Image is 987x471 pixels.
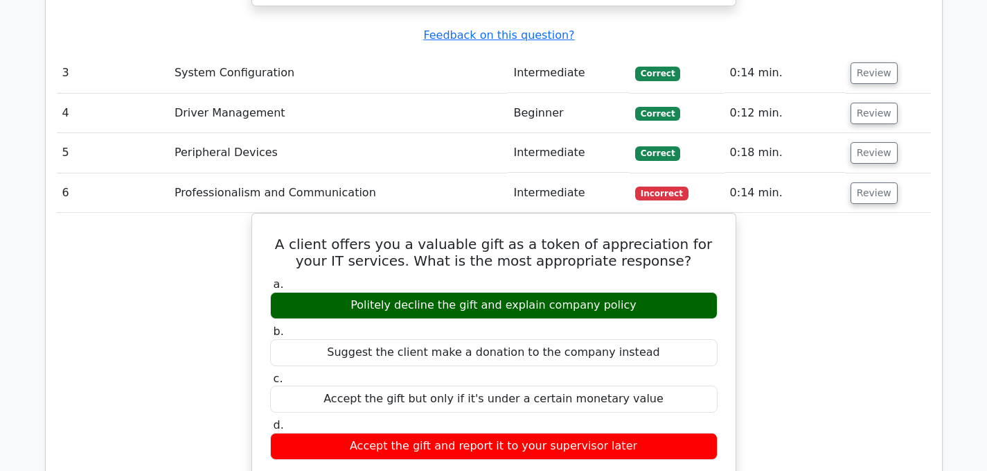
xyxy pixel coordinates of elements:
[423,28,574,42] a: Feedback on this question?
[508,94,630,133] td: Beginner
[635,67,680,80] span: Correct
[274,325,284,338] span: b.
[724,133,845,173] td: 0:18 min.
[270,292,718,319] div: Politely decline the gift and explain company policy
[851,103,898,124] button: Review
[270,433,718,460] div: Accept the gift and report it to your supervisor later
[724,53,845,93] td: 0:14 min.
[635,107,680,121] span: Correct
[851,62,898,84] button: Review
[274,277,284,291] span: a.
[270,386,718,413] div: Accept the gift but only if it's under a certain monetary value
[269,236,719,269] h5: A client offers you a valuable gift as a token of appreciation for your IT services. What is the ...
[635,187,688,200] span: Incorrect
[635,146,680,160] span: Correct
[508,133,630,173] td: Intermediate
[851,182,898,204] button: Review
[724,173,845,213] td: 0:14 min.
[270,339,718,366] div: Suggest the client make a donation to the company instead
[274,372,283,385] span: c.
[57,53,169,93] td: 3
[57,94,169,133] td: 4
[169,133,508,173] td: Peripheral Devices
[169,173,508,213] td: Professionalism and Communication
[724,94,845,133] td: 0:12 min.
[851,142,898,164] button: Review
[57,133,169,173] td: 5
[57,173,169,213] td: 6
[169,53,508,93] td: System Configuration
[274,418,284,431] span: d.
[508,53,630,93] td: Intermediate
[508,173,630,213] td: Intermediate
[169,94,508,133] td: Driver Management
